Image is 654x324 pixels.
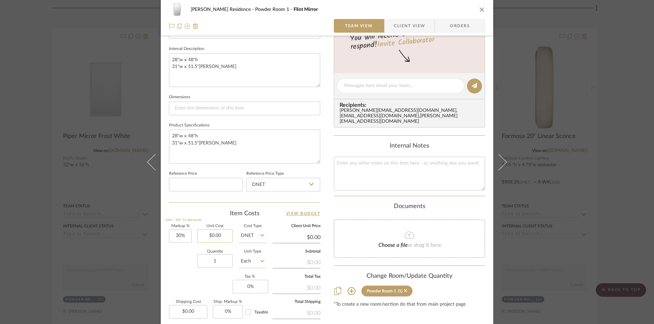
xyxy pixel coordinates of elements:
[272,224,321,228] label: Client Unit Price
[272,306,321,319] div: $0.00
[255,7,294,12] span: Powder Room 1
[169,209,320,218] div: Item Costs
[169,3,185,16] img: 5eb7af29-69c4-4005-9f1b-91afc50f2294_48x40.jpg
[334,203,485,210] div: Documents
[197,224,233,228] label: Unit Cost
[340,102,482,108] span: Recipients:
[272,256,321,268] div: $0.00
[169,224,192,228] label: Markup %
[294,7,318,12] span: Flint Mirror
[442,19,477,33] span: Orders
[272,300,321,304] label: Total Shipping
[334,302,485,307] div: *To create a new room/section do that from main project page
[169,102,320,115] input: Enter the dimensions of this item
[272,281,321,293] div: $0.00
[378,242,408,248] span: Choose a file
[191,7,255,12] span: [PERSON_NAME] Residence
[408,242,442,248] span: or drag it here.
[340,108,482,124] div: [PERSON_NAME][EMAIL_ADDRESS][DOMAIN_NAME] , [EMAIL_ADDRESS][DOMAIN_NAME] , [PERSON_NAME][EMAIL_AD...
[193,23,198,29] img: Remove from project
[169,300,207,304] label: Shipping Cost
[394,19,425,33] span: Client View
[238,250,267,253] label: Unit Type
[345,19,373,33] span: Team View
[169,96,190,99] label: Dimensions
[398,289,402,293] div: (1)
[213,300,243,304] label: Ship. Markup %
[479,6,485,13] button: close
[286,209,321,218] a: View Budget
[169,124,209,127] label: Product Specifications
[377,34,435,51] a: Invite Collaborator
[254,310,268,314] span: Taxable
[334,273,485,280] div: Change Room/Update Quantity
[367,289,396,293] div: Powder Room 1
[197,250,233,253] label: Quantity
[272,250,321,253] label: Subtotal
[169,172,197,175] label: Reference Price
[272,275,321,278] label: Total Tax
[233,275,267,278] label: Tax %
[334,142,485,150] div: Internal Notes
[246,172,284,175] label: Reference Price Type
[169,47,204,51] label: Internal Description
[238,224,267,228] label: Cost Type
